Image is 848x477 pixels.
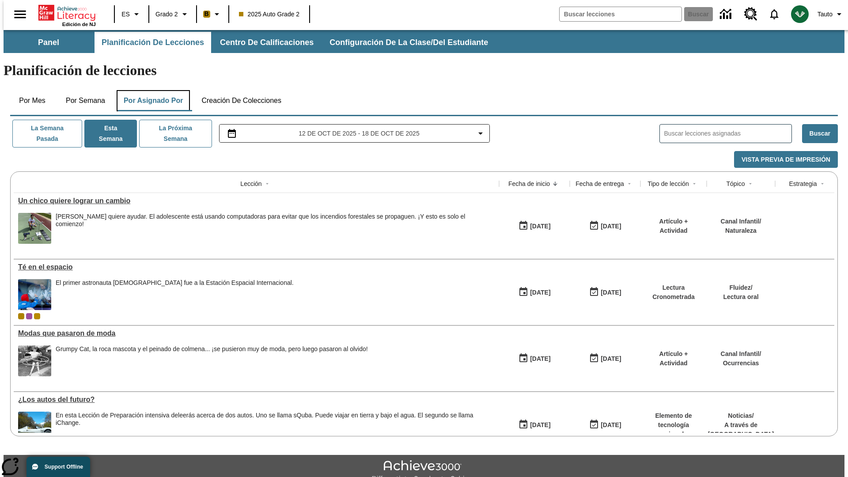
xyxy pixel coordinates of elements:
button: La semana pasada [12,120,82,148]
div: OL 2025 Auto Grade 3 [26,313,32,319]
img: avatar image [791,5,809,23]
div: El primer astronauta británico fue a la Estación Espacial Internacional. [56,279,294,310]
div: Tipo de lección [647,179,689,188]
span: Configuración de la clase/del estudiante [329,38,488,48]
p: Artículo + Actividad [645,217,702,235]
div: Ryan Honary quiere ayudar. El adolescente está usando computadoras para evitar que los incendios ... [56,213,495,244]
button: Seleccione el intervalo de fechas opción del menú [223,128,486,139]
button: 08/01/26: Último día en que podrá accederse la lección [586,416,624,433]
button: Boost El color de la clase es anaranjado claro. Cambiar el color de la clase. [200,6,226,22]
div: New 2025 class [34,313,40,319]
button: Support Offline [26,457,90,477]
button: La próxima semana [139,120,212,148]
h1: Planificación de lecciones [4,62,844,79]
p: A través de [GEOGRAPHIC_DATA] [708,420,774,439]
button: Sort [689,178,700,189]
button: Planificación de lecciones [95,32,211,53]
a: Té en el espacio, Lecciones [18,263,495,271]
button: Por asignado por [117,90,190,111]
button: Escoja un nuevo avatar [786,3,814,26]
p: Ocurrencias [721,359,761,368]
a: Notificaciones [763,3,786,26]
div: Clase actual [18,313,24,319]
div: En esta Lección de Preparación intensiva de leerás acerca de dos autos. Uno se llama sQuba. Puede... [56,412,495,443]
img: Un automóvil de alta tecnología flotando en el agua. [18,412,51,443]
div: Lección [240,179,261,188]
button: Vista previa de impresión [734,151,838,168]
button: 06/30/26: Último día en que podrá accederse la lección [586,350,624,367]
div: Fecha de inicio [508,179,550,188]
div: [DATE] [530,420,550,431]
a: Modas que pasaron de moda, Lecciones [18,329,495,337]
div: [PERSON_NAME] quiere ayudar. El adolescente está usando computadoras para evitar que los incendio... [56,213,495,228]
div: Tópico [726,179,745,188]
a: Portada [38,4,96,22]
button: Esta semana [84,120,137,148]
div: Subbarra de navegación [4,30,844,53]
button: 10/15/25: Primer día en que estuvo disponible la lección [515,218,553,235]
div: Modas que pasaron de moda [18,329,495,337]
div: [DATE] [601,221,621,232]
div: Un chico quiere lograr un cambio [18,197,495,205]
span: Tauto [818,10,833,19]
p: Canal Infantil / [721,349,761,359]
button: Buscar [802,124,838,143]
span: Edición de NJ [62,22,96,27]
svg: Collapse Date Range Filter [475,128,486,139]
p: Canal Infantil / [721,217,761,226]
button: Lenguaje: ES, Selecciona un idioma [117,6,146,22]
div: Té en el espacio [18,263,495,271]
button: 10/15/25: Último día en que podrá accederse la lección [586,218,624,235]
div: Fecha de entrega [575,179,624,188]
p: Naturaleza [721,226,761,235]
span: Panel [38,38,59,48]
a: ¿Los autos del futuro? , Lecciones [18,396,495,404]
button: 10/12/25: Último día en que podrá accederse la lección [586,284,624,301]
button: Sort [550,178,560,189]
a: Centro de recursos, Se abrirá en una pestaña nueva. [739,2,763,26]
span: 2025 Auto Grade 2 [239,10,300,19]
a: Un chico quiere lograr un cambio, Lecciones [18,197,495,205]
button: Abrir el menú lateral [7,1,33,27]
div: Subbarra de navegación [4,32,496,53]
button: Sort [262,178,273,189]
p: Artículo + Actividad [645,349,702,368]
div: [DATE] [530,353,550,364]
div: [DATE] [530,221,550,232]
button: Grado: Grado 2, Elige un grado [152,6,193,22]
div: [DATE] [601,287,621,298]
div: Grumpy Cat, la roca mascota y el peinado de colmena... ¡se pusieron muy de moda, pero luego pasar... [56,345,368,353]
img: Un astronauta, el primero del Reino Unido que viaja a la Estación Espacial Internacional, saluda ... [18,279,51,310]
div: Grumpy Cat, la roca mascota y el peinado de colmena... ¡se pusieron muy de moda, pero luego pasar... [56,345,368,376]
div: [DATE] [601,353,621,364]
button: 10/06/25: Primer día en que estuvo disponible la lección [515,284,553,301]
span: 12 de oct de 2025 - 18 de oct de 2025 [299,129,419,138]
p: Lectura oral [723,292,758,302]
button: Creación de colecciones [194,90,288,111]
button: 07/01/25: Primer día en que estuvo disponible la lección [515,416,553,433]
p: Fluidez / [723,283,758,292]
p: Lectura Cronometrada [645,283,702,302]
img: foto en blanco y negro de una chica haciendo girar unos hula-hulas en la década de 1950 [18,345,51,376]
button: Centro de calificaciones [213,32,321,53]
div: ¿Los autos del futuro? [18,396,495,404]
span: Grado 2 [155,10,178,19]
div: En esta Lección de Preparación intensiva de [56,412,495,427]
span: Planificación de lecciones [102,38,204,48]
testabrev: leerás acerca de dos autos. Uno se llama sQuba. Puede viajar en tierra y bajo el agua. El segundo... [56,412,473,426]
div: [DATE] [601,420,621,431]
span: B [204,8,209,19]
button: Por mes [10,90,54,111]
img: Ryan Honary posa en cuclillas con unos dispositivos de detección de incendios [18,213,51,244]
span: Support Offline [45,464,83,470]
button: 07/19/25: Primer día en que estuvo disponible la lección [515,350,553,367]
button: Sort [817,178,828,189]
input: Buscar campo [560,7,681,21]
div: Portada [38,3,96,27]
button: Panel [4,32,93,53]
